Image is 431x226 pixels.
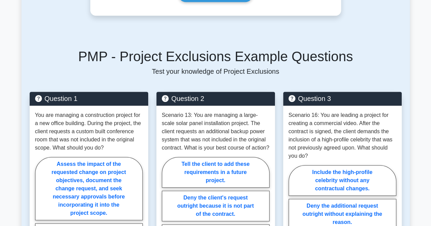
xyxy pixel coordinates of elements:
[162,157,270,188] label: Tell the client to add these requirements in a future project.
[30,48,402,65] h5: PMP - Project Exclusions Example Questions
[289,111,396,160] p: Scenario 16: You are leading a project for creating a commercial video. After the contract is sig...
[162,191,270,221] label: Deny the client's request outright because it is not part of the contract.
[35,94,143,103] h5: Question 1
[162,94,270,103] h5: Question 2
[289,94,396,103] h5: Question 3
[35,157,143,220] label: Assess the impact of the requested change on project objectives, document the change request, and...
[289,165,396,196] label: Include the high-profile celebrity without any contractual changes.
[35,111,143,152] p: You are managing a construction project for a new office building. During the project, the client...
[162,111,270,152] p: Scenario 13: You are managing a large-scale solar panel installation project. The client requests...
[30,67,402,75] p: Test your knowledge of Project Exclusions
